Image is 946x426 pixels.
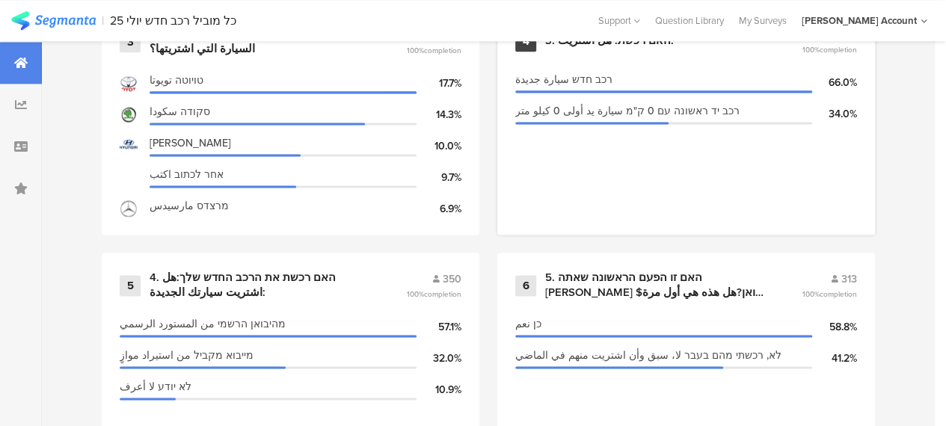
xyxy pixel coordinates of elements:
span: [PERSON_NAME] [150,135,231,151]
span: completion [820,288,857,300]
img: d3718dnoaommpf.cloudfront.net%2Fitem%2Ff40ba5b2a8760ac99317.jpeg [120,105,138,123]
span: מייבוא מקביל من استيراد موازٍ [120,348,254,363]
a: My Surveys [731,13,794,28]
div: 2. מהו מותג הרכב שרכשת?ما هي ماركة السيارة التي اشتريتها؟ [150,27,370,56]
span: 350 [443,271,461,287]
div: 6.9% [417,201,461,217]
div: 10.9% [417,382,461,398]
div: 57.1% [417,319,461,335]
div: | [102,12,104,29]
div: 10.0% [417,138,461,154]
div: 5. האם זו הפעם הראשונה שאתה [PERSON_NAME] $יבואן?هل هذه هي أول مرة تشتري فيها من $יבואן ؟ [545,271,766,300]
div: 5 [120,275,141,296]
span: 100% [802,288,857,300]
img: segmanta logo [11,11,96,30]
span: 100% [407,45,461,56]
div: 41.2% [812,351,857,366]
span: completion [424,45,461,56]
div: 6 [515,275,536,296]
div: 32.0% [417,351,461,366]
div: 66.0% [812,75,857,90]
div: כל מוביל רכב חדש יולי 25 [110,13,236,28]
img: d3718dnoaommpf.cloudfront.net%2Fitem%2F2107f31fc92d0b63d983.png [120,137,138,155]
img: d3718dnoaommpf.cloudfront.net%2Fitem%2F1133e11139925435ebbd.jpeg [120,74,138,92]
span: completion [424,288,461,300]
span: מהיבואן הרשמי من المستورد الرسمي [120,316,286,332]
span: 100% [407,288,461,300]
span: לא, רכשתי מהם בעבר لا، سبق وأن اشتريت منهم في الماضي [515,348,781,363]
span: 100% [802,44,857,55]
img: d3718dnoaommpf.cloudfront.net%2Fitem%2Fae594c0834254c82de8c.jpeg [120,200,138,217]
div: [PERSON_NAME] Account [802,13,917,28]
span: רכב יד ראשונה עם 0 ק"מ سيارة يد أولى 0 كيلو متر [515,103,740,119]
div: 9.7% [417,170,461,185]
span: מרצדס مارسيدس [150,198,229,214]
div: 34.0% [812,106,857,122]
div: 3 [120,31,141,52]
a: Question Library [648,13,731,28]
span: רכב חדש سيارة جديدة [515,72,612,87]
div: 58.8% [812,319,857,335]
div: 4 [515,31,536,52]
span: לא יודע لا أعرف [120,379,191,395]
div: 17.7% [417,75,461,91]
span: טויוטה تويوتا [150,72,203,88]
span: completion [820,44,857,55]
span: אחר לכתוב اكتب [150,167,224,182]
span: 313 [841,271,857,287]
span: כן نعم [515,316,541,332]
div: Support [598,9,640,32]
div: 14.3% [417,107,461,123]
span: סקודה سكودا [150,104,210,120]
div: 3. האם רכשת: هل اشتريت: [545,34,674,49]
div: 4. האם רכשת את הרכב החדש שלך:هل اشتريت سيارتك الجديدة: [150,271,370,300]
